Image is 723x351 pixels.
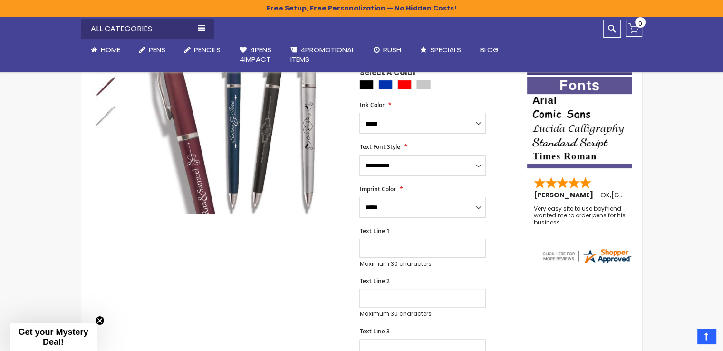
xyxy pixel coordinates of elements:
[534,190,597,200] span: [PERSON_NAME]
[359,260,486,268] p: Maximum 30 characters
[626,20,642,37] a: 0
[541,247,632,264] img: 4pens.com widget logo
[364,39,411,60] a: Rush
[290,45,355,64] span: 4PROMOTIONAL ITEMS
[91,71,120,101] div: The Ultra Wedding Pens - SilverTrim
[95,316,105,325] button: Close teaser
[411,39,471,60] a: Specials
[18,327,88,347] span: Get your Mystery Deal!
[416,80,431,89] div: Silver
[378,80,393,89] div: Blue
[397,80,412,89] div: Red
[91,101,119,130] div: The Ultra Wedding Pens - SilverTrim
[101,45,120,55] span: Home
[534,205,626,226] div: Very easy site to use boyfriend wanted me to order pens for his business
[383,45,401,55] span: Rush
[240,45,271,64] span: 4Pens 4impact
[611,190,681,200] span: [GEOGRAPHIC_DATA]
[230,39,281,70] a: 4Pens4impact
[359,80,374,89] div: Black
[359,143,400,151] span: Text Font Style
[359,185,395,193] span: Imprint Color
[638,19,642,28] span: 0
[359,227,389,235] span: Text Line 1
[130,39,175,60] a: Pens
[359,101,384,109] span: Ink Color
[430,45,461,55] span: Specials
[359,327,389,335] span: Text Line 3
[175,39,230,60] a: Pencils
[597,190,681,200] span: - ,
[527,77,632,168] img: font-personalization-examples
[81,19,214,39] div: All Categories
[541,258,632,266] a: 4pens.com certificate URL
[471,39,508,60] a: Blog
[359,277,389,285] span: Text Line 2
[480,45,499,55] span: Blog
[359,310,486,318] p: Maximum 30 characters
[10,323,97,351] div: Get your Mystery Deal!Close teaser
[91,102,119,130] img: The Ultra Wedding Pens - SilverTrim
[281,39,364,70] a: 4PROMOTIONALITEMS
[359,68,415,80] span: Select A Color
[81,39,130,60] a: Home
[194,45,221,55] span: Pencils
[91,72,119,101] img: The Ultra Wedding Pens - SilverTrim
[600,190,610,200] span: OK
[149,45,165,55] span: Pens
